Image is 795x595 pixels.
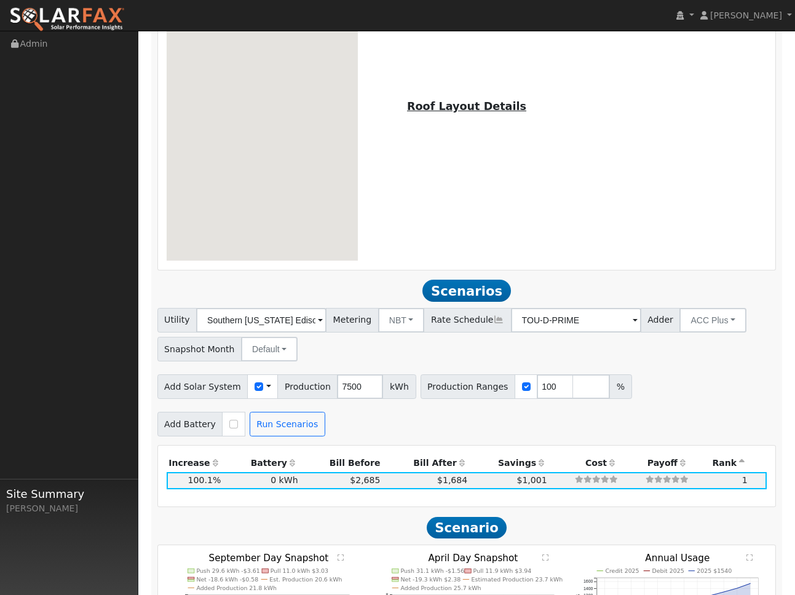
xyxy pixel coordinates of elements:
span: Production [277,374,338,399]
circle: onclick="" [750,583,751,585]
text: 2025 $1540 [697,568,732,575]
text: Net -18.6 kWh -$0.58 [196,576,258,583]
text: Push 31.1 kWh -$1.56 [401,568,464,575]
span: % [609,374,631,399]
span: Cost [585,458,607,468]
span: Adder [641,308,681,333]
input: Select a Rate Schedule [511,308,641,333]
span: Snapshot Month [157,337,242,361]
span: Production Ranges [421,374,515,399]
text: Push 29.6 kWh -$3.61 [196,568,259,575]
text: Added Production 25.7 kWh [401,585,481,591]
span: Rank [712,458,737,468]
text: Estimated Production 23.7 kWh [472,576,563,583]
span: $1,684 [437,475,467,485]
text: Est. Production 20.6 kWh [269,576,342,583]
span: $2,685 [350,475,380,485]
th: Bill Before [300,454,382,471]
text: Annual Usage [645,553,710,564]
span: 1 [742,475,748,485]
span: Rate Schedule [424,308,511,333]
button: Default [241,337,298,361]
text: Pull 11.0 kWh $3.03 [271,568,328,575]
span: Metering [326,308,379,333]
img: SolarFax [9,7,125,33]
text: September Day Snapshot [208,553,328,564]
span: Payoff [647,458,678,468]
button: NBT [378,308,425,333]
circle: onclick="" [737,588,738,589]
button: Run Scenarios [250,412,325,436]
text: 1600 [583,580,593,584]
text: Credit 2025 [605,568,639,575]
text: Debit 2025 [652,568,684,575]
span: $1,001 [516,475,547,485]
th: Increase [167,454,223,471]
span: 100.1% [188,475,221,485]
span: Scenarios [422,280,510,302]
text: 1400 [583,586,593,591]
text:  [542,554,548,562]
span: kWh [382,374,416,399]
span: Add Solar System [157,374,248,399]
text: Pull 11.9 kWh $3.94 [473,568,531,575]
text: Added Production 21.8 kWh [196,585,277,591]
button: ACC Plus [679,308,746,333]
text: Net -19.3 kWh $2.38 [401,576,461,583]
span: [PERSON_NAME] [710,10,782,20]
text:  [338,554,344,562]
td: 0 kWh [223,472,300,489]
u: Roof Layout Details [407,100,526,112]
circle: onclick="" [723,591,725,593]
text:  [747,554,753,562]
text: April Day Snapshot [429,553,518,564]
span: Scenario [427,517,507,539]
input: Select a Utility [196,308,326,333]
span: Utility [157,308,197,333]
th: Battery [223,454,300,471]
span: Savings [498,458,536,468]
th: Bill After [382,454,470,471]
span: Site Summary [6,486,132,502]
div: [PERSON_NAME] [6,502,132,515]
span: Add Battery [157,412,223,436]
